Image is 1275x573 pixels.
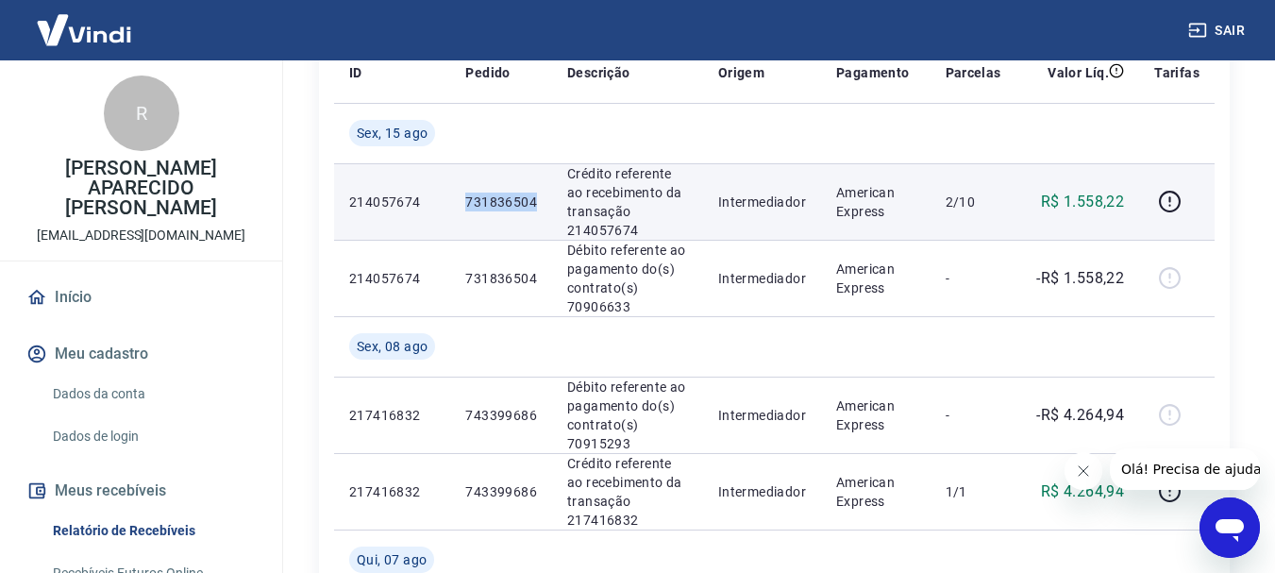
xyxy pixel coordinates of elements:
[45,375,260,413] a: Dados da conta
[23,470,260,512] button: Meus recebíveis
[567,164,688,240] p: Crédito referente ao recebimento da transação 214057674
[465,406,537,425] p: 743399686
[718,193,806,211] p: Intermediador
[1065,452,1102,490] iframe: Fechar mensagem
[15,159,267,218] p: [PERSON_NAME] APARECIDO [PERSON_NAME]
[1036,267,1124,290] p: -R$ 1.558,22
[946,269,1001,288] p: -
[349,193,435,211] p: 214057674
[836,183,915,221] p: American Express
[104,76,179,151] div: R
[23,1,145,59] img: Vindi
[1041,480,1124,503] p: R$ 4.264,94
[567,241,688,316] p: Débito referente ao pagamento do(s) contrato(s) 70906633
[1036,404,1124,427] p: -R$ 4.264,94
[567,454,688,530] p: Crédito referente ao recebimento da transação 217416832
[349,406,435,425] p: 217416832
[45,417,260,456] a: Dados de login
[465,63,510,82] p: Pedido
[465,269,537,288] p: 731836504
[23,333,260,375] button: Meu cadastro
[1048,63,1109,82] p: Valor Líq.
[349,63,362,82] p: ID
[836,260,915,297] p: American Express
[946,63,1001,82] p: Parcelas
[465,193,537,211] p: 731836504
[1041,191,1124,213] p: R$ 1.558,22
[946,406,1001,425] p: -
[946,193,1001,211] p: 2/10
[357,337,428,356] span: Sex, 08 ago
[836,63,910,82] p: Pagamento
[567,378,688,453] p: Débito referente ao pagamento do(s) contrato(s) 70915293
[718,406,806,425] p: Intermediador
[836,396,915,434] p: American Express
[718,63,764,82] p: Origem
[349,482,435,501] p: 217416832
[11,13,159,28] span: Olá! Precisa de ajuda?
[1184,13,1252,48] button: Sair
[718,269,806,288] p: Intermediador
[357,124,428,143] span: Sex, 15 ago
[946,482,1001,501] p: 1/1
[349,269,435,288] p: 214057674
[45,512,260,550] a: Relatório de Recebíveis
[1200,497,1260,558] iframe: Botão para abrir a janela de mensagens
[718,482,806,501] p: Intermediador
[1154,63,1200,82] p: Tarifas
[1110,448,1260,490] iframe: Mensagem da empresa
[357,550,427,569] span: Qui, 07 ago
[567,63,630,82] p: Descrição
[37,226,245,245] p: [EMAIL_ADDRESS][DOMAIN_NAME]
[836,473,915,511] p: American Express
[465,482,537,501] p: 743399686
[23,277,260,318] a: Início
